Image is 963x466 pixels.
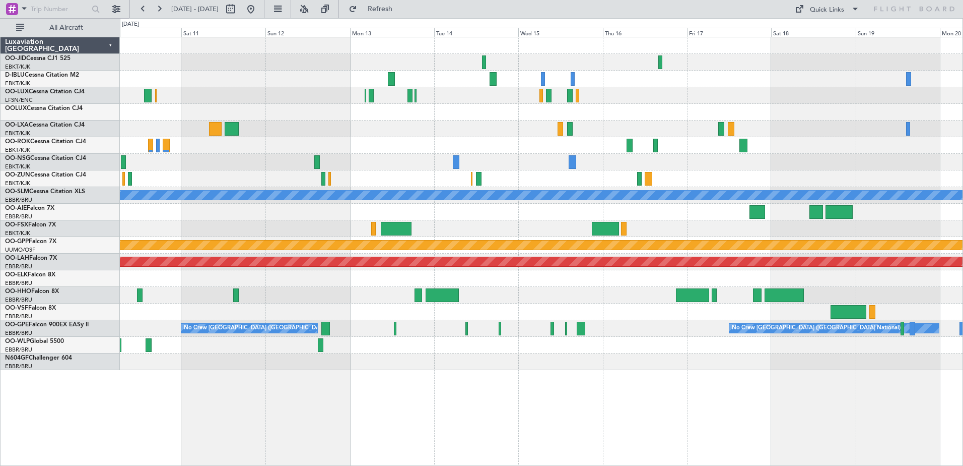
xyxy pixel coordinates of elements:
a: OO-NSGCessna Citation CJ4 [5,155,86,161]
a: EBKT/KJK [5,180,30,187]
button: Quick Links [790,1,864,17]
a: EBKT/KJK [5,146,30,154]
a: OO-LUXCessna Citation CJ4 [5,89,85,95]
span: OO-LUX [5,89,29,95]
div: Sat 11 [181,28,265,37]
a: OO-ELKFalcon 8X [5,272,55,278]
a: EBBR/BRU [5,329,32,337]
a: EBBR/BRU [5,346,32,354]
a: EBBR/BRU [5,296,32,304]
a: OO-LXACessna Citation CJ4 [5,122,85,128]
a: OO-GPEFalcon 900EX EASy II [5,322,89,328]
span: OOLUX [5,105,27,111]
a: N604GFChallenger 604 [5,355,72,361]
div: [DATE] [122,20,139,29]
span: OO-FSX [5,222,28,228]
div: Fri 10 [97,28,181,37]
a: OO-FSXFalcon 7X [5,222,56,228]
span: OO-LAH [5,255,29,261]
a: OO-JIDCessna CJ1 525 [5,55,71,62]
span: OO-GPE [5,322,29,328]
a: OO-VSFFalcon 8X [5,305,56,311]
div: Tue 14 [434,28,518,37]
a: OO-HHOFalcon 8X [5,288,59,295]
span: OO-WLP [5,338,30,344]
span: OO-JID [5,55,26,62]
a: OOLUXCessna Citation CJ4 [5,105,83,111]
div: Sun 19 [856,28,940,37]
div: Sun 12 [265,28,350,37]
div: No Crew [GEOGRAPHIC_DATA] ([GEOGRAPHIC_DATA] National) [184,321,353,336]
div: No Crew [GEOGRAPHIC_DATA] ([GEOGRAPHIC_DATA] National) [732,321,901,336]
span: OO-AIE [5,205,27,211]
a: OO-SLMCessna Citation XLS [5,189,85,195]
a: EBBR/BRU [5,263,32,270]
a: OO-AIEFalcon 7X [5,205,54,211]
div: Thu 16 [603,28,687,37]
a: EBBR/BRU [5,313,32,320]
a: UUMO/OSF [5,246,35,254]
a: OO-WLPGlobal 5500 [5,338,64,344]
a: EBBR/BRU [5,363,32,370]
a: EBBR/BRU [5,279,32,287]
span: Refresh [359,6,401,13]
span: OO-ZUN [5,172,30,178]
span: OO-ROK [5,139,30,145]
span: OO-ELK [5,272,28,278]
span: N604GF [5,355,29,361]
div: Sat 18 [771,28,855,37]
span: OO-HHO [5,288,31,295]
a: OO-ROKCessna Citation CJ4 [5,139,86,145]
div: Wed 15 [518,28,602,37]
a: EBBR/BRU [5,196,32,204]
span: OO-VSF [5,305,28,311]
a: D-IBLUCessna Citation M2 [5,72,79,78]
div: Fri 17 [687,28,771,37]
input: Trip Number [31,2,89,17]
button: Refresh [344,1,404,17]
a: EBKT/KJK [5,229,30,237]
a: EBBR/BRU [5,213,32,220]
div: Mon 13 [350,28,434,37]
div: Quick Links [810,5,844,15]
button: All Aircraft [11,20,109,36]
a: OO-GPPFalcon 7X [5,239,56,245]
span: OO-SLM [5,189,29,195]
span: All Aircraft [26,24,106,31]
span: OO-GPP [5,239,29,245]
a: OO-LAHFalcon 7X [5,255,57,261]
span: [DATE] - [DATE] [171,5,219,14]
a: EBKT/KJK [5,80,30,87]
a: EBKT/KJK [5,63,30,71]
a: EBKT/KJK [5,163,30,170]
a: OO-ZUNCessna Citation CJ4 [5,172,86,178]
a: LFSN/ENC [5,96,33,104]
span: OO-LXA [5,122,29,128]
span: D-IBLU [5,72,25,78]
span: OO-NSG [5,155,30,161]
a: EBKT/KJK [5,130,30,137]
